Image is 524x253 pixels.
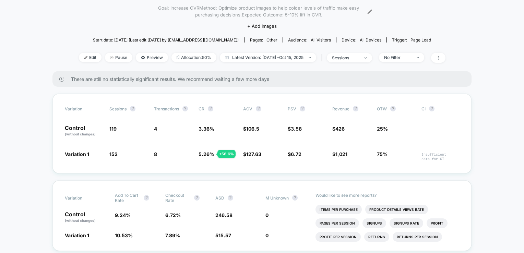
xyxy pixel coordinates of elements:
[171,53,216,62] span: Allocation: 50%
[410,37,431,43] span: Page Load
[194,195,200,201] button: ?
[65,218,96,222] span: (without changes)
[421,127,459,137] span: ---
[364,232,389,242] li: Returns
[152,5,365,18] span: Goal: Increase CVRMethod: Optimize product images to help colder levels of traffic make easy purc...
[360,37,381,43] span: all devices
[217,150,236,158] div: + 56.6 %
[288,106,296,111] span: PSV
[300,106,305,111] button: ?
[265,212,269,218] span: 0
[336,37,386,43] span: Device:
[215,232,231,238] span: 515.57
[421,106,459,111] span: CI
[377,126,388,132] span: 25%
[65,106,103,111] span: Variation
[109,106,127,111] span: Sessions
[154,151,157,157] span: 8
[65,132,96,136] span: (without changes)
[79,53,102,62] span: Edit
[177,56,179,59] img: rebalance
[393,232,442,242] li: Returns Per Session
[384,55,412,60] div: No Filter
[154,106,179,111] span: Transactions
[332,126,345,132] span: $
[165,212,181,218] span: 6.72 %
[417,57,419,58] img: end
[247,23,277,29] span: + Add Images
[243,126,259,132] span: $
[110,56,114,59] img: end
[115,193,140,203] span: Add To Cart Rate
[311,37,331,43] span: All Visitors
[335,151,347,157] span: 1,021
[130,106,135,111] button: ?
[136,53,168,62] span: Preview
[109,126,117,132] span: 119
[390,218,423,228] li: Signups Rate
[154,126,157,132] span: 4
[291,151,301,157] span: 6.72
[256,106,261,111] button: ?
[243,151,261,157] span: $
[65,232,89,238] span: Variation 1
[429,106,434,111] button: ?
[353,106,358,111] button: ?
[392,37,431,43] div: Trigger:
[115,232,133,238] span: 10.53 %
[377,151,388,157] span: 75%
[199,106,204,111] span: CR
[165,232,180,238] span: 7.89 %
[288,37,331,43] div: Audience:
[208,106,213,111] button: ?
[220,53,316,62] span: Latest Version: [DATE] - Oct 15, 2025
[365,205,428,214] li: Product Details Views Rate
[315,205,362,214] li: Items Per Purchase
[199,151,214,157] span: 5.26 %
[266,37,277,43] span: other
[199,126,214,132] span: 3.36 %
[215,195,224,201] span: ASD
[93,37,239,43] span: Start date: [DATE] (Last edit [DATE] by [EMAIL_ADDRESS][DOMAIN_NAME])
[377,106,415,111] span: OTW
[320,53,327,63] span: |
[332,55,359,60] div: sessions
[315,193,459,198] p: Would like to see more reports?
[315,232,361,242] li: Profit Per Session
[309,57,311,58] img: end
[246,151,261,157] span: 127.63
[228,195,233,201] button: ?
[65,212,108,223] p: Control
[165,193,191,203] span: Checkout Rate
[421,152,459,161] span: Insufficient data for CI
[335,126,345,132] span: 426
[182,106,188,111] button: ?
[225,56,229,59] img: calendar
[291,126,302,132] span: 3.58
[250,37,277,43] div: Pages:
[243,106,252,111] span: AOV
[332,106,349,111] span: Revenue
[65,193,103,203] span: Variation
[109,151,118,157] span: 152
[362,218,386,228] li: Signups
[246,126,259,132] span: 106.5
[105,53,132,62] span: Pause
[288,151,301,157] span: $
[65,125,103,137] p: Control
[144,195,149,201] button: ?
[315,218,359,228] li: Pages Per Session
[390,106,396,111] button: ?
[265,195,289,201] span: M Unknown
[215,212,233,218] span: 246.58
[365,57,367,59] img: end
[265,232,269,238] span: 0
[84,56,87,59] img: edit
[427,218,448,228] li: Profit
[332,151,347,157] span: $
[292,195,298,201] button: ?
[71,76,458,82] span: There are still no statistically significant results. We recommend waiting a few more days
[115,212,131,218] span: 9.24 %
[288,126,302,132] span: $
[65,151,89,157] span: Variation 1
